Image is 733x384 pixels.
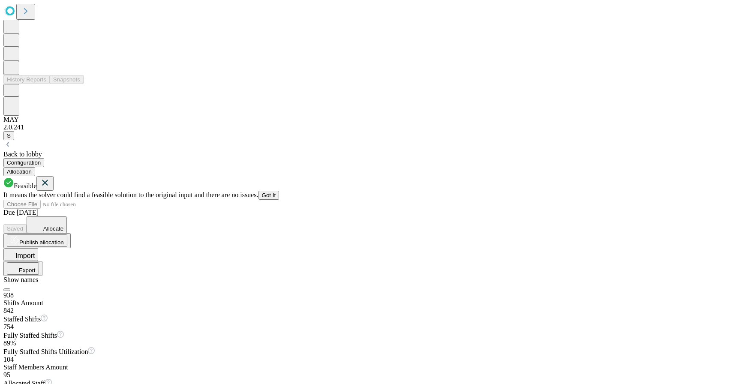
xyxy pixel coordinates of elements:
div: 89% [3,339,730,347]
span: Staffed Shifts [3,315,41,323]
button: Export [3,261,42,276]
span: Fully Staffed Shifts [3,332,57,339]
span: Due [DATE] [3,209,39,216]
button: History Reports [3,75,50,84]
button: Publish allocation [3,233,71,248]
div: 938 [3,291,730,299]
div: 95 [3,371,730,379]
span: Feasible [14,182,36,189]
button: Publish allocation [7,234,67,247]
div: 2.0.241 [3,123,730,131]
span: Staff Members Amount [3,363,68,371]
span: Allocate [43,225,63,232]
span: Saved [7,225,23,232]
div: MAY [3,116,730,123]
button: Got It [258,191,279,200]
div: 754 [3,323,730,331]
span: S [7,132,11,139]
span: Shifts Amount [3,299,43,306]
span: Import [15,252,35,259]
button: Configuration [3,158,44,167]
button: S [3,131,14,140]
div: 104 [3,356,730,363]
button: Allocation [3,167,35,176]
button: Import [3,248,38,261]
button: Export [7,262,39,275]
span: Show names [3,276,38,283]
button: Allocate [27,216,67,233]
div: 842 [3,307,730,315]
button: Snapshots [50,75,84,84]
button: Saved [3,224,27,233]
span: Fully Staffed Shifts Utilization [3,348,88,355]
div: Back to lobby [3,150,730,158]
span: It means the solver could find a feasible solution to the original input and there are no issues. [3,191,258,198]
